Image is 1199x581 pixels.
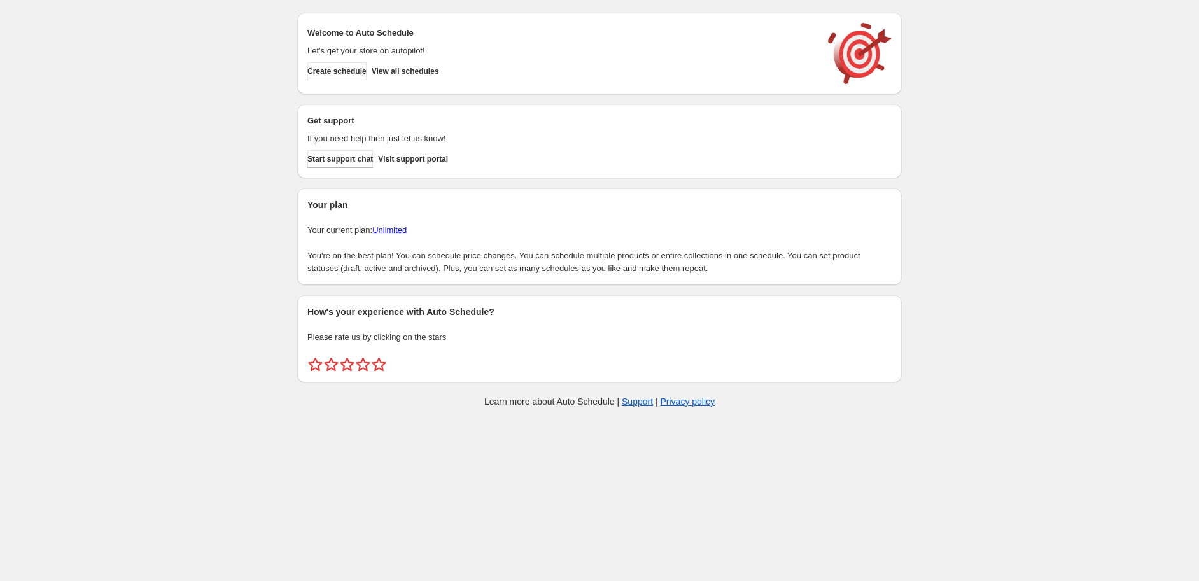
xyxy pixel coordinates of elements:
[307,62,367,80] button: Create schedule
[307,305,892,318] h2: How's your experience with Auto Schedule?
[307,45,815,57] p: Let's get your store on autopilot!
[307,154,373,164] span: Start support chat
[307,331,892,344] p: Please rate us by clicking on the stars
[307,66,367,76] span: Create schedule
[307,224,892,237] p: Your current plan:
[307,199,892,211] h2: Your plan
[307,115,815,127] h2: Get support
[661,396,715,407] a: Privacy policy
[307,27,815,39] h2: Welcome to Auto Schedule
[307,150,373,168] a: Start support chat
[484,395,715,408] p: Learn more about Auto Schedule | |
[372,62,439,80] button: View all schedules
[372,66,439,76] span: View all schedules
[307,132,815,145] p: If you need help then just let us know!
[622,396,653,407] a: Support
[378,154,448,164] span: Visit support portal
[307,249,892,275] p: You're on the best plan! You can schedule price changes. You can schedule multiple products or en...
[372,225,407,235] a: Unlimited
[378,150,448,168] a: Visit support portal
